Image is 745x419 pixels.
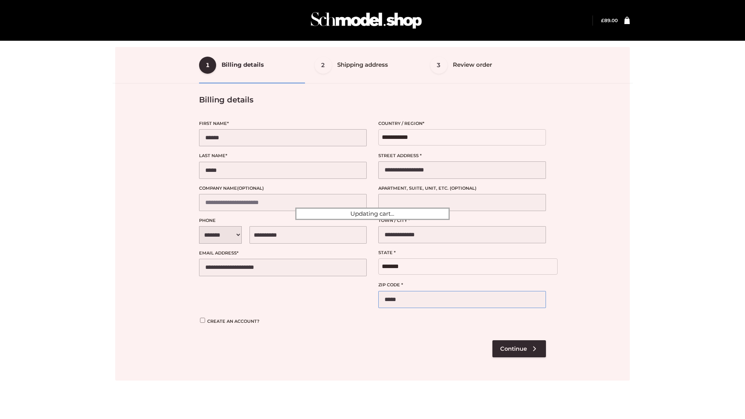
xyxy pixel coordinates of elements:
a: £89.00 [601,17,618,23]
bdi: 89.00 [601,17,618,23]
div: Updating cart... [295,208,450,220]
span: £ [601,17,604,23]
img: Schmodel Admin 964 [308,5,424,36]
